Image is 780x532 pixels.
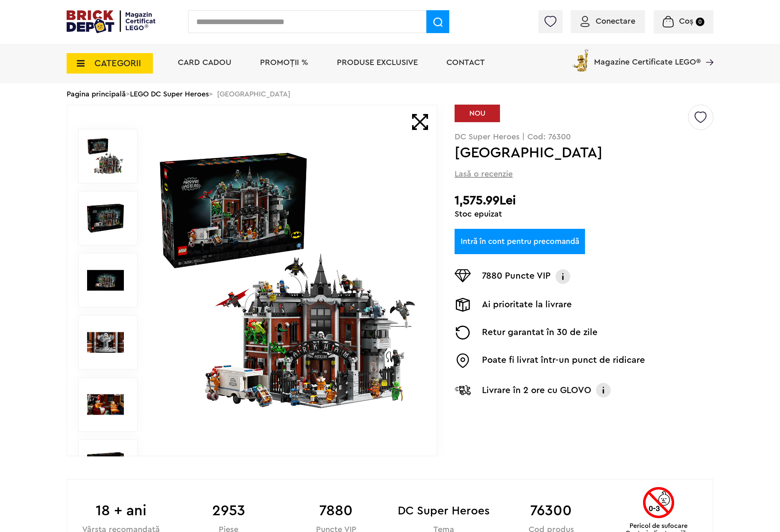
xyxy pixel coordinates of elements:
[87,138,124,174] img: Arkham Asylum
[390,500,498,522] b: DC Super Heroes
[67,500,175,522] b: 18 + ani
[594,47,701,66] span: Magazine Certificate LEGO®
[156,149,419,412] img: Arkham Asylum
[94,59,141,68] span: CATEGORII
[701,47,713,56] a: Magazine Certificate LEGO®
[595,382,612,398] img: Info livrare cu GLOVO
[87,386,124,423] img: LEGO DC Super Heroes Arkham Asylum
[455,210,713,218] div: Stoc epuizat
[455,385,471,395] img: Livrare Glovo
[130,90,209,98] a: LEGO DC Super Heroes
[455,193,713,208] h2: 1,575.99Lei
[482,353,645,368] p: Poate fi livrat într-un punct de ridicare
[581,17,635,25] a: Conectare
[482,269,551,284] p: 7880 Puncte VIP
[282,500,390,522] b: 7880
[498,500,605,522] b: 76300
[455,326,471,340] img: Returnare
[555,269,571,284] img: Info VIP
[178,58,231,67] a: Card Cadou
[482,384,591,397] p: Livrare în 2 ore cu GLOVO
[337,58,418,67] a: Produse exclusive
[482,326,598,340] p: Retur garantat în 30 de zile
[455,168,513,180] span: Lasă o recenzie
[455,133,713,141] p: DC Super Heroes | Cod: 76300
[596,17,635,25] span: Conectare
[679,17,693,25] span: Coș
[260,58,308,67] a: PROMOȚII %
[87,448,124,485] img: Seturi Lego LEGO 76300
[696,18,704,26] small: 0
[175,500,282,522] b: 2953
[455,145,687,160] h1: [GEOGRAPHIC_DATA]
[87,324,124,361] img: Seturi Lego Arkham Asylum
[67,90,126,98] a: Pagina principală
[455,298,471,312] img: Livrare
[455,353,471,368] img: Easybox
[87,262,124,299] img: Arkham Asylum LEGO 76300
[455,269,471,282] img: Puncte VIP
[455,229,585,254] a: Intră în cont pentru precomandă
[67,83,713,105] div: > > [GEOGRAPHIC_DATA]
[455,105,500,122] div: NOU
[482,298,572,312] p: Ai prioritate la livrare
[87,200,124,237] img: Arkham Asylum
[446,58,485,67] a: Contact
